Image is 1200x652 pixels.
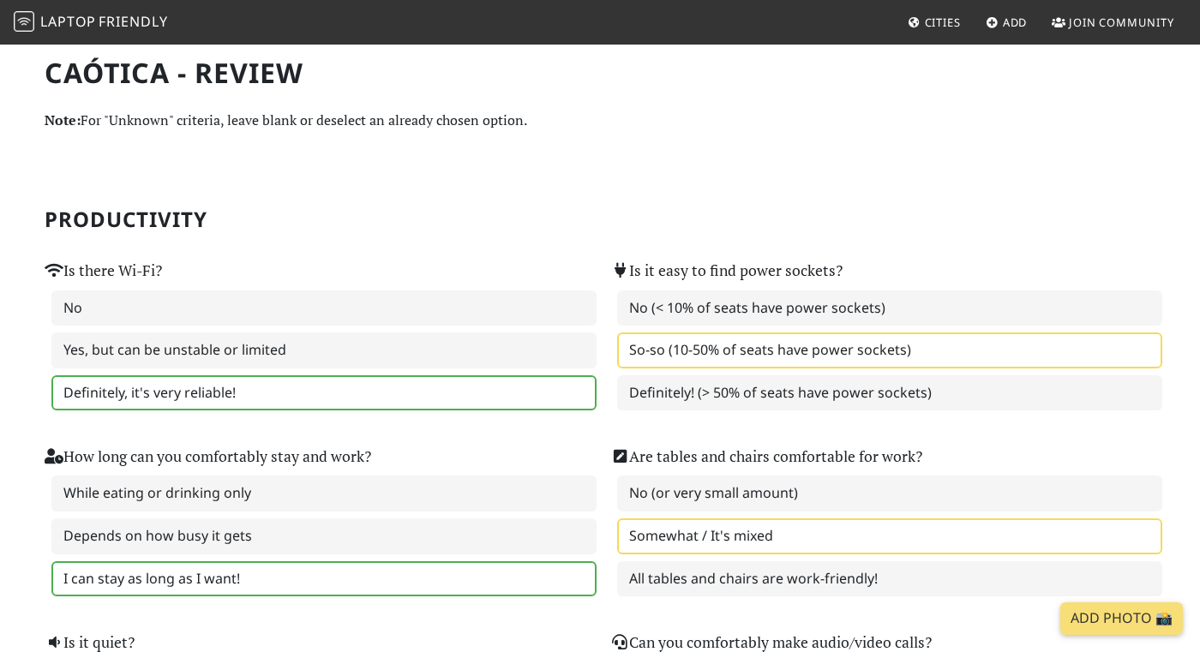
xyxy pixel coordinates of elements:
img: LaptopFriendly [14,11,34,32]
label: Is it easy to find power sockets? [610,259,843,283]
span: Add [1003,15,1028,30]
label: I can stay as long as I want! [51,561,597,597]
label: No [51,290,597,326]
label: Are tables and chairs comfortable for work? [610,445,922,469]
label: No (or very small amount) [617,476,1162,511]
label: Definitely! (> 50% of seats have power sockets) [617,375,1162,411]
label: Somewhat / It's mixed [617,518,1162,554]
label: While eating or drinking only [51,476,597,511]
span: Friendly [99,12,167,31]
label: All tables and chairs are work-friendly! [617,561,1162,597]
span: Join Community [1069,15,1174,30]
span: Cities [925,15,961,30]
label: Yes, but can be unstable or limited [51,332,597,368]
label: No (< 10% of seats have power sockets) [617,290,1162,326]
a: Add [979,7,1035,38]
label: Depends on how busy it gets [51,518,597,554]
h1: Caótica - Review [45,57,1155,89]
label: Is there Wi-Fi? [45,259,162,283]
label: Definitely, it's very reliable! [51,375,597,411]
a: Join Community [1045,7,1181,38]
strong: Note: [45,111,81,129]
a: Add Photo 📸 [1060,602,1183,635]
p: For "Unknown" criteria, leave blank or deselect an already chosen option. [45,110,1155,132]
label: How long can you comfortably stay and work? [45,445,371,469]
a: LaptopFriendly LaptopFriendly [14,8,168,38]
label: So-so (10-50% of seats have power sockets) [617,332,1162,368]
h2: Productivity [45,207,1155,232]
span: Laptop [40,12,96,31]
a: Cities [901,7,968,38]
